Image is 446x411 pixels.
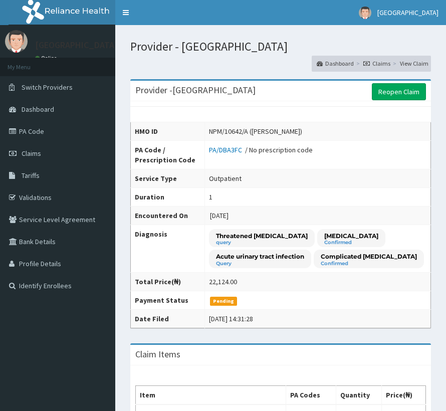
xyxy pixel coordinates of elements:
[382,386,426,405] th: Price(₦)
[135,86,256,95] h3: Provider - [GEOGRAPHIC_DATA]
[22,83,73,92] span: Switch Providers
[131,273,205,291] th: Total Price(₦)
[131,291,205,310] th: Payment Status
[22,171,40,180] span: Tariffs
[210,297,238,306] span: Pending
[131,187,205,206] th: Duration
[359,7,371,19] img: User Image
[321,261,417,266] small: Confirmed
[216,240,308,245] small: query
[131,140,205,169] th: PA Code / Prescription Code
[131,225,205,273] th: Diagnosis
[372,83,426,100] a: Reopen Claim
[363,59,390,68] a: Claims
[324,240,378,245] small: Confirmed
[216,232,308,240] p: Threatened [MEDICAL_DATA]
[209,145,245,154] a: PA/DBA3FC
[209,277,237,287] div: 22,124.00
[210,211,229,220] span: [DATE]
[324,232,378,240] p: [MEDICAL_DATA]
[35,41,118,50] p: [GEOGRAPHIC_DATA]
[286,386,336,405] th: PA Codes
[336,386,382,405] th: Quantity
[130,40,431,53] h1: Provider - [GEOGRAPHIC_DATA]
[5,30,28,53] img: User Image
[216,252,304,261] p: Acute urinary tract infection
[216,261,304,266] small: Query
[209,314,253,324] div: [DATE] 14:31:28
[209,126,302,136] div: NPM/10642/A ([PERSON_NAME])
[136,386,286,405] th: Item
[321,252,417,261] p: Complicated [MEDICAL_DATA]
[135,350,180,359] h3: Claim Items
[35,55,59,62] a: Online
[209,192,212,202] div: 1
[209,145,313,155] div: / No prescription code
[317,59,354,68] a: Dashboard
[131,169,205,187] th: Service Type
[400,59,428,68] a: View Claim
[131,122,205,140] th: HMO ID
[131,206,205,225] th: Encountered On
[131,310,205,328] th: Date Filed
[22,105,54,114] span: Dashboard
[22,149,41,158] span: Claims
[209,173,242,183] div: Outpatient
[377,8,438,17] span: [GEOGRAPHIC_DATA]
